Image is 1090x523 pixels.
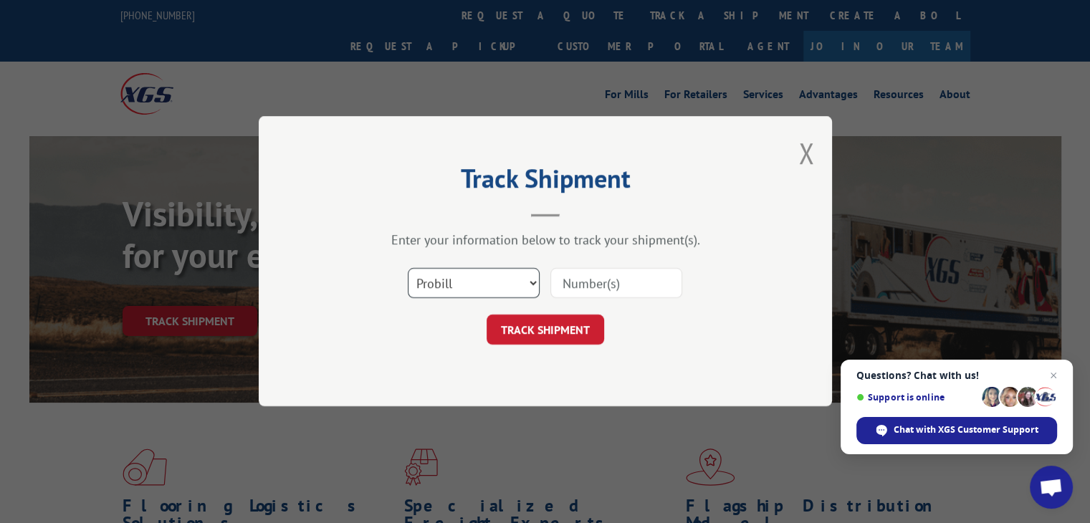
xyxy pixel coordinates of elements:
[856,392,977,403] span: Support is online
[487,315,604,345] button: TRACK SHIPMENT
[550,269,682,299] input: Number(s)
[1045,367,1062,384] span: Close chat
[856,417,1057,444] div: Chat with XGS Customer Support
[1030,466,1073,509] div: Open chat
[856,370,1057,381] span: Questions? Chat with us!
[798,134,814,172] button: Close modal
[330,232,760,249] div: Enter your information below to track your shipment(s).
[894,423,1038,436] span: Chat with XGS Customer Support
[330,168,760,196] h2: Track Shipment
